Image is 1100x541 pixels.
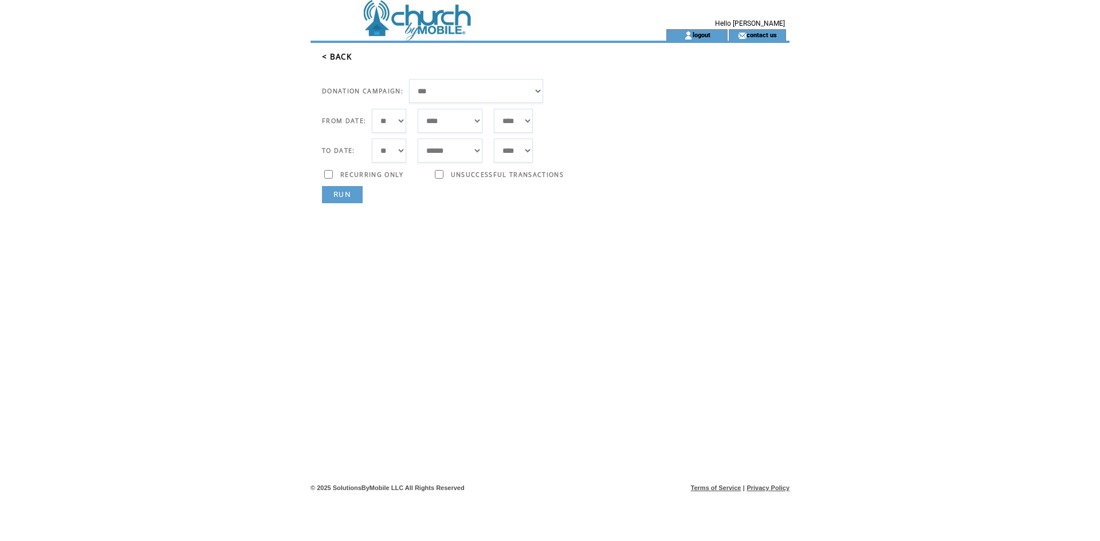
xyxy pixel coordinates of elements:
[322,147,355,155] span: TO DATE:
[340,171,404,179] span: RECURRING ONLY
[738,31,747,40] img: contact_us_icon.gif
[693,31,710,38] a: logout
[322,87,403,95] span: DONATION CAMPAIGN:
[715,19,785,27] span: Hello [PERSON_NAME]
[322,186,363,203] a: RUN
[311,484,465,491] span: © 2025 SolutionsByMobile LLC All Rights Reserved
[747,31,777,38] a: contact us
[684,31,693,40] img: account_icon.gif
[451,171,564,179] span: UNSUCCESSFUL TRANSACTIONS
[747,484,789,491] a: Privacy Policy
[691,484,741,491] a: Terms of Service
[743,484,745,491] span: |
[322,52,352,62] a: < BACK
[322,117,366,125] span: FROM DATE:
